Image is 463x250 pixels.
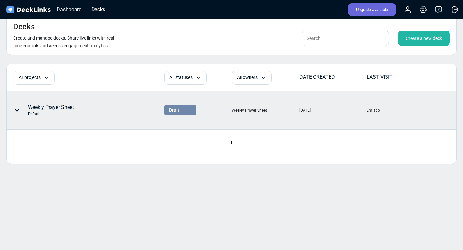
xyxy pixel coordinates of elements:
[28,103,74,117] div: Weekly Prayer Sheet
[88,5,108,13] div: Decks
[367,107,380,113] div: 2m ago
[5,5,52,14] img: DeckLinks
[164,71,207,85] div: All statuses
[13,35,115,48] small: Create and manage decks. Share live links with real-time controls and access engagement analytics.
[367,73,433,81] div: LAST VISIT
[227,140,236,145] span: 1
[169,107,179,113] span: Draft
[28,111,74,117] div: Default
[299,107,311,113] div: [DATE]
[13,22,35,31] h4: Decks
[53,5,85,13] div: Dashboard
[398,31,450,46] div: Create a new deck
[299,73,366,81] div: DATE CREATED
[232,107,267,113] div: Weekly Prayer Sheet
[302,31,389,46] input: Search
[232,71,272,85] div: All owners
[348,3,396,16] div: Upgrade available
[14,71,55,85] div: All projects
